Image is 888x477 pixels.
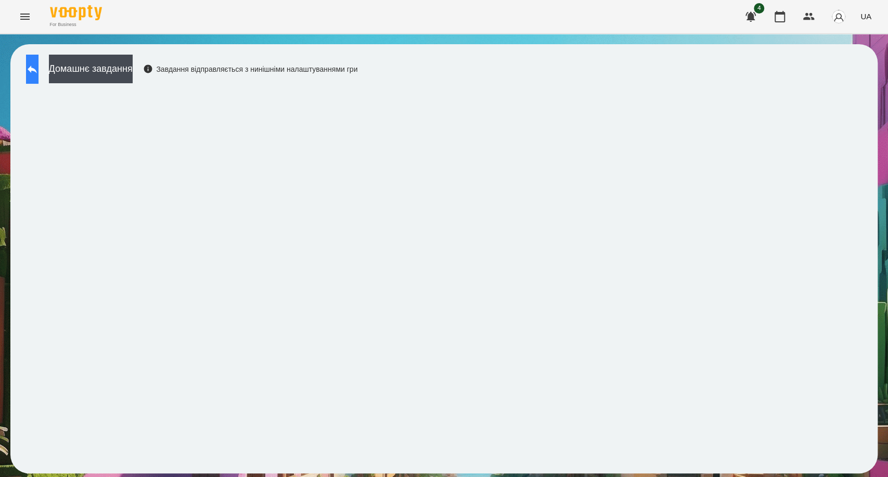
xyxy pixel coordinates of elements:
[143,64,358,74] div: Завдання відправляється з нинішніми налаштуваннями гри
[831,9,846,24] img: avatar_s.png
[856,7,876,26] button: UA
[754,3,764,14] span: 4
[50,21,102,28] span: For Business
[12,4,37,29] button: Menu
[50,5,102,20] img: Voopty Logo
[860,11,871,22] span: UA
[49,55,133,83] button: Домашнє завдання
